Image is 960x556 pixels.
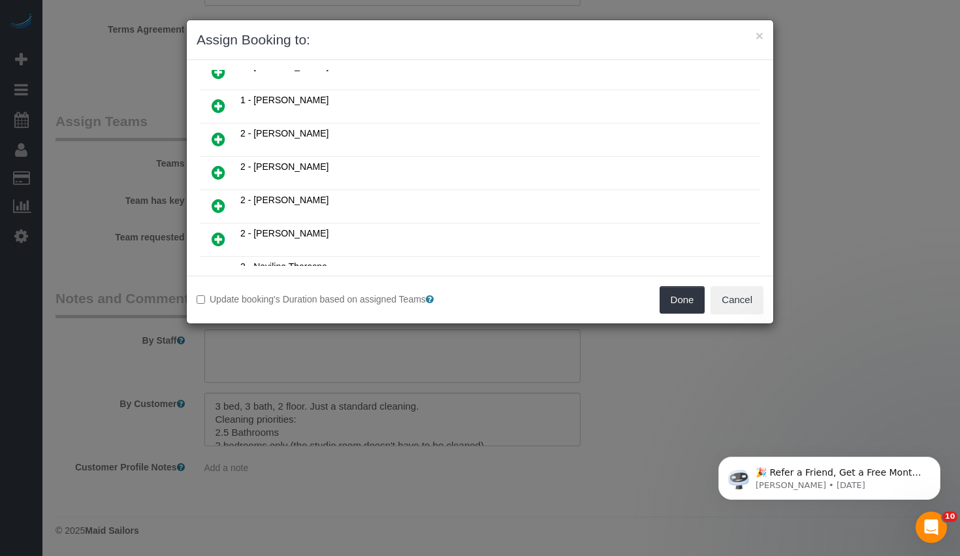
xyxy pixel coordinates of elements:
[942,512,957,522] span: 10
[197,30,763,50] h3: Assign Booking to:
[197,295,205,304] input: Update booking's Duration based on assigned Teams
[240,95,328,105] span: 1 - [PERSON_NAME]
[916,512,947,543] iframe: Intercom live chat
[240,261,327,272] span: 2 - Nayiline Therasne
[240,128,328,139] span: 2 - [PERSON_NAME]
[240,228,328,238] span: 2 - [PERSON_NAME]
[711,286,763,314] button: Cancel
[240,161,328,172] span: 2 - [PERSON_NAME]
[699,429,960,521] iframe: Intercom notifications message
[660,286,705,314] button: Done
[197,293,470,306] label: Update booking's Duration based on assigned Teams
[756,29,763,42] button: ×
[240,195,328,205] span: 2 - [PERSON_NAME]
